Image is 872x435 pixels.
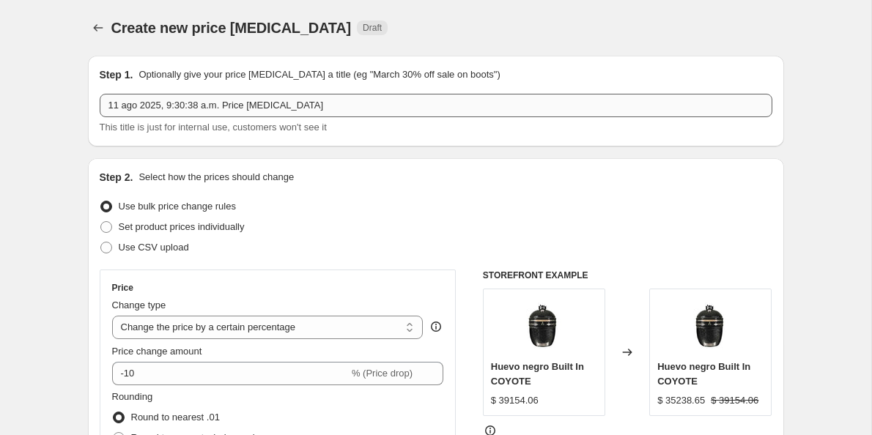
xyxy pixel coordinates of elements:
strike: $ 39154.06 [711,393,758,408]
input: -15 [112,362,349,385]
div: $ 39154.06 [491,393,539,408]
span: Set product prices individually [119,221,245,232]
span: Round to nearest .01 [131,412,220,423]
h2: Step 1. [100,67,133,82]
p: Select how the prices should change [138,170,294,185]
div: $ 35238.65 [657,393,705,408]
img: Copia_de_Plantilla_Producto_LIGHT_2.0_80x.jpg [514,297,573,355]
span: Change type [112,300,166,311]
div: help [429,319,443,334]
span: Huevo negro Built In COYOTE [657,361,750,387]
span: Price change amount [112,346,202,357]
span: Draft [363,22,382,34]
h3: Price [112,282,133,294]
h2: Step 2. [100,170,133,185]
span: This title is just for internal use, customers won't see it [100,122,327,133]
span: Rounding [112,391,153,402]
h6: STOREFRONT EXAMPLE [483,269,772,281]
input: 30% off holiday sale [100,94,772,117]
span: % (Price drop) [352,368,413,379]
span: Use CSV upload [119,242,189,253]
span: Create new price [MEDICAL_DATA] [111,20,352,36]
span: Huevo negro Built In COYOTE [491,361,584,387]
p: Optionally give your price [MEDICAL_DATA] a title (eg "March 30% off sale on boots") [138,67,500,82]
span: Use bulk price change rules [119,201,236,212]
img: Copia_de_Plantilla_Producto_LIGHT_2.0_80x.jpg [681,297,740,355]
button: Price change jobs [88,18,108,38]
